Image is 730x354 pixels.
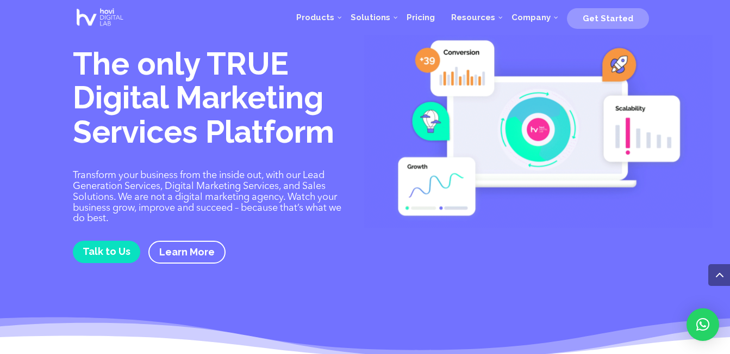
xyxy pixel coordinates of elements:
[364,31,712,227] img: Digital Marketing Services
[567,9,649,26] a: Get Started
[583,14,633,23] span: Get Started
[351,13,390,22] span: Solutions
[288,1,342,34] a: Products
[342,1,398,34] a: Solutions
[73,170,349,224] p: Transform your business from the inside out, with our Lead Generation Services, Digital Marketing...
[73,241,140,263] a: Talk to Us
[511,13,551,22] span: Company
[407,13,435,22] span: Pricing
[443,1,503,34] a: Resources
[503,1,559,34] a: Company
[296,13,334,22] span: Products
[451,13,495,22] span: Resources
[398,1,443,34] a: Pricing
[73,47,349,155] h1: The only TRUE Digital Marketing Services Platform
[148,241,226,264] a: Learn More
